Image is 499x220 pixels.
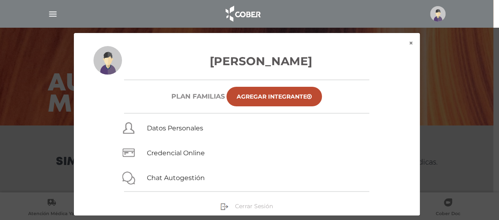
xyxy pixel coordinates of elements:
a: Datos Personales [147,124,203,132]
h6: Plan FAMILIAS [171,92,225,100]
span: Cerrar Sesión [235,202,273,210]
img: sign-out.png [220,202,228,211]
a: Cerrar Sesión [220,202,273,209]
a: Credencial Online [147,149,205,157]
a: Chat Autogestión [147,174,205,182]
button: × [402,33,420,53]
img: logo_cober_home-white.png [221,4,264,24]
img: Cober_menu-lines-white.svg [48,9,58,19]
img: profile-placeholder.svg [93,46,122,75]
a: Agregar Integrante [226,87,322,106]
h3: [PERSON_NAME] [93,53,400,70]
img: profile-placeholder.svg [430,6,446,22]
